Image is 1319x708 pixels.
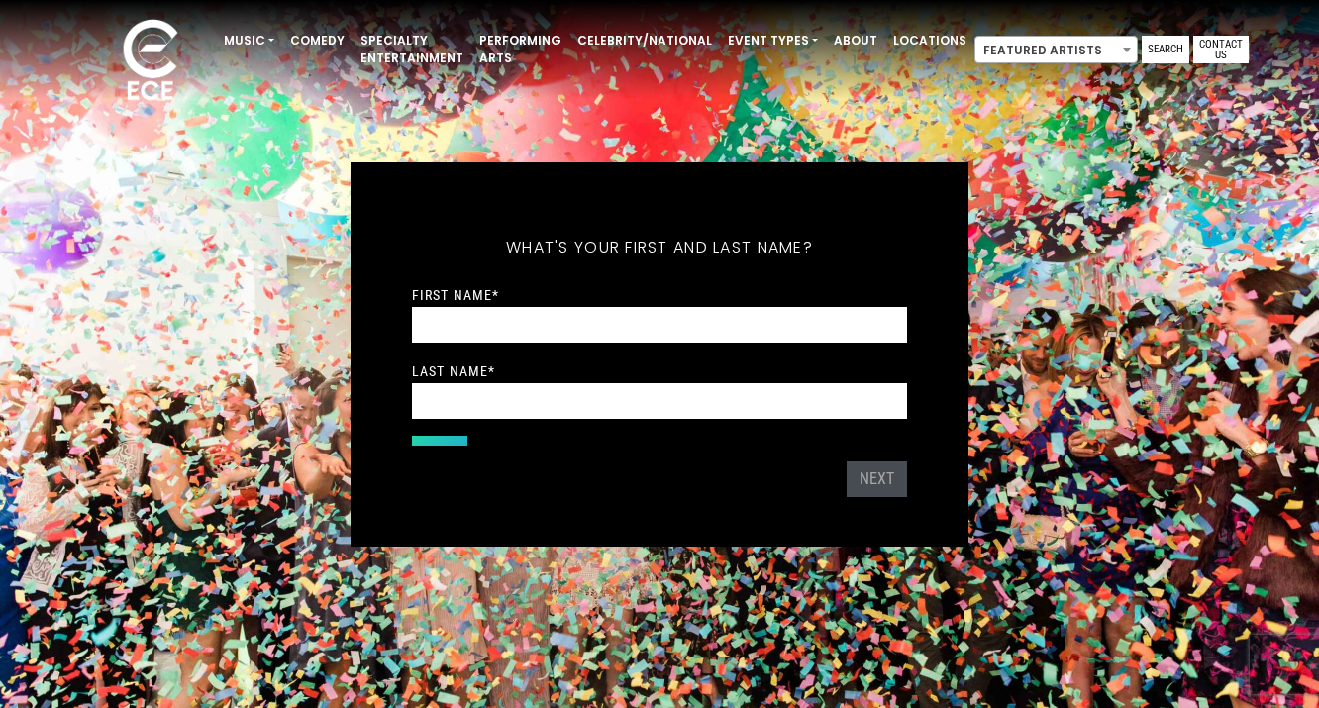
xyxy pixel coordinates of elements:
[471,24,569,75] a: Performing Arts
[282,24,353,57] a: Comedy
[412,286,499,304] label: First Name
[101,14,200,110] img: ece_new_logo_whitev2-1.png
[412,212,907,283] h5: What's your first and last name?
[975,37,1137,64] span: Featured Artists
[1193,36,1249,63] a: Contact Us
[353,24,471,75] a: Specialty Entertainment
[569,24,720,57] a: Celebrity/National
[826,24,885,57] a: About
[974,36,1138,63] span: Featured Artists
[720,24,826,57] a: Event Types
[412,362,495,380] label: Last Name
[216,24,282,57] a: Music
[1142,36,1189,63] a: Search
[885,24,974,57] a: Locations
